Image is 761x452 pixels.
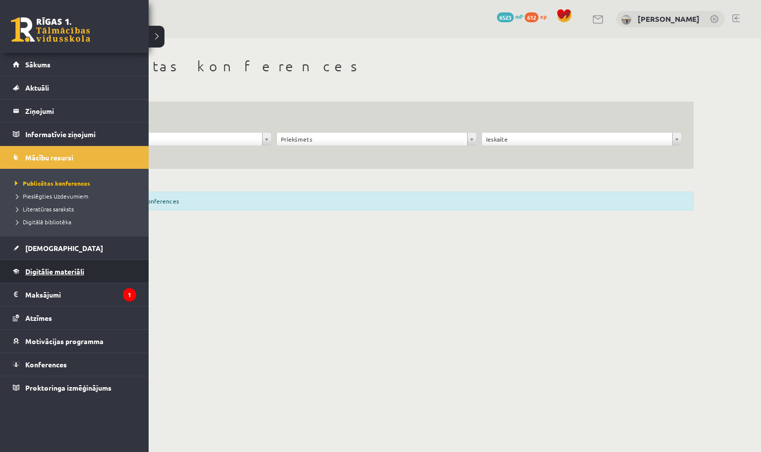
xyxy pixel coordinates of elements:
span: [DEMOGRAPHIC_DATA] [25,244,103,252]
span: 612 [525,12,539,22]
legend: Informatīvie ziņojumi [25,123,136,146]
span: Atzīmes [25,313,52,322]
div: Izvēlies filtrus, lai apskatītu konferences [59,192,694,210]
span: Literatūras saraksts [12,205,74,213]
span: Ieskaite [486,133,668,146]
i: 1 [123,288,136,301]
a: Digitālā bibliotēka [12,217,139,226]
legend: Ziņojumi [25,100,136,122]
a: Priekšmets [277,133,476,146]
span: Digitālā bibliotēka [12,218,71,226]
a: 612 xp [525,12,551,20]
a: Rīgas 1. Tālmācības vidusskola [11,17,90,42]
a: Publicētas konferences [12,179,139,188]
a: Ziņojumi [13,100,136,122]
span: Proktoringa izmēģinājums [25,383,111,392]
legend: Maksājumi [25,283,136,306]
h3: Filtrs: [71,113,670,127]
a: Literatūras saraksts [12,204,139,213]
a: Digitālie materiāli [13,260,136,283]
a: Mācību resursi [13,146,136,169]
span: Aktuāli [25,83,49,92]
a: Klase [72,133,271,146]
span: Pieslēgties Uzdevumiem [12,192,88,200]
span: Konferences [25,360,67,369]
a: Motivācijas programma [13,330,136,352]
span: Priekšmets [281,133,463,146]
a: Atzīmes [13,306,136,329]
span: Klase [76,133,258,146]
a: Maksājumi1 [13,283,136,306]
a: Sākums [13,53,136,76]
a: Informatīvie ziņojumi [13,123,136,146]
a: [PERSON_NAME] [638,14,700,24]
a: Pieslēgties Uzdevumiem [12,192,139,201]
span: Digitālie materiāli [25,267,84,276]
a: 6523 mP [497,12,523,20]
span: 6523 [497,12,514,22]
a: Konferences [13,353,136,376]
a: [DEMOGRAPHIC_DATA] [13,237,136,259]
span: Mācību resursi [25,153,73,162]
span: Motivācijas programma [25,337,104,346]
span: Publicētas konferences [12,179,90,187]
h1: Publicētas konferences [59,58,694,75]
span: xp [540,12,546,20]
a: Aktuāli [13,76,136,99]
a: Ieskaite [482,133,681,146]
span: mP [515,12,523,20]
a: Proktoringa izmēģinājums [13,376,136,399]
img: Milana Belavina [621,15,631,25]
span: Sākums [25,60,51,69]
